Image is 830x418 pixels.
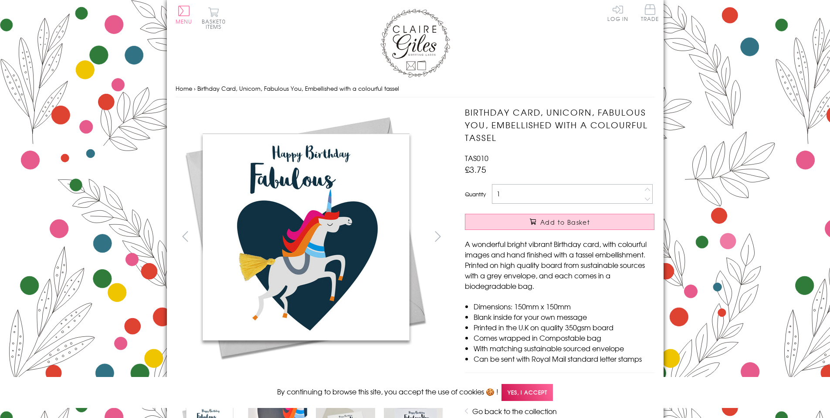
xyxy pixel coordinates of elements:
[474,312,654,322] li: Blank inside for your own message
[176,17,193,25] span: Menu
[197,84,399,93] span: Birthday Card, Unicorn, Fabulous You, Embellished with a colourful tassel
[176,6,193,24] button: Menu
[474,322,654,332] li: Printed in the U.K on quality 350gsm board
[465,163,486,175] span: £3.75
[474,343,654,353] li: With matching sustainable sourced envelope
[380,9,450,78] img: Claire Giles Greetings Cards
[474,332,654,343] li: Comes wrapped in Compostable bag
[465,106,654,144] h1: Birthday Card, Unicorn, Fabulous You, Embellished with a colourful tassel
[176,226,195,246] button: prev
[175,106,437,368] img: Birthday Card, Unicorn, Fabulous You, Embellished with a colourful tassel
[176,84,192,93] a: Home
[176,80,655,98] nav: breadcrumbs
[465,214,654,230] button: Add to Basket
[474,301,654,312] li: Dimensions: 150mm x 150mm
[194,84,196,93] span: ›
[607,4,628,21] a: Log In
[206,17,226,31] span: 0 items
[501,384,553,401] span: Yes, I accept
[465,239,654,291] p: A wonderful bright vibrant Birthday card, with colourful images and hand finished with a tassel e...
[641,4,659,21] span: Trade
[447,106,709,368] img: Birthday Card, Unicorn, Fabulous You, Embellished with a colourful tassel
[465,190,486,198] label: Quantity
[641,4,659,23] a: Trade
[472,406,557,416] a: Go back to the collection
[202,7,226,29] button: Basket0 items
[428,226,447,246] button: next
[474,353,654,364] li: Can be sent with Royal Mail standard letter stamps
[465,153,488,163] span: TAS010
[540,218,590,226] span: Add to Basket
